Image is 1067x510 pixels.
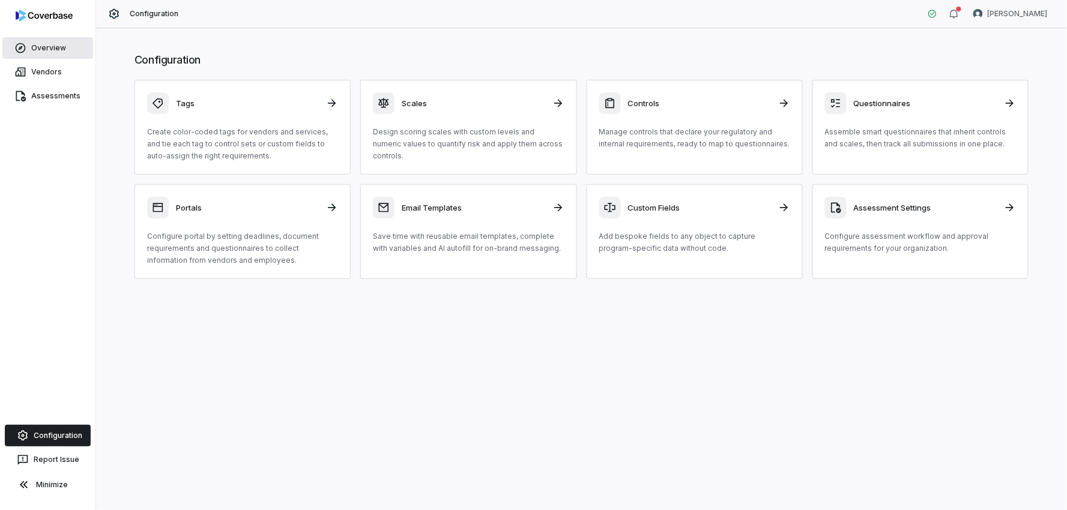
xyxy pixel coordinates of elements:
[147,230,338,266] p: Configure portal by setting deadlines, document requirements and questionnaires to collect inform...
[628,98,771,109] h3: Controls
[966,5,1055,23] button: Arun Muthu avatar[PERSON_NAME]
[402,98,545,109] h3: Scales
[973,9,983,19] img: Arun Muthu avatar
[5,425,91,446] a: Configuration
[587,184,803,279] a: Custom FieldsAdd bespoke fields to any object to capture program-specific data without code.
[854,98,997,109] h3: Questionnaires
[2,37,93,59] a: Overview
[135,184,351,279] a: PortalsConfigure portal by setting deadlines, document requirements and questionnaires to collect...
[130,9,179,19] span: Configuration
[599,230,790,254] p: Add bespoke fields to any object to capture program-specific data without code.
[373,126,564,162] p: Design scoring scales with custom levels and numeric values to quantify risk and apply them acros...
[360,80,576,175] a: ScalesDesign scoring scales with custom levels and numeric values to quantify risk and apply them...
[628,202,771,213] h3: Custom Fields
[812,184,1029,279] a: Assessment SettingsConfigure assessment workflow and approval requirements for your organization.
[5,473,91,497] button: Minimize
[587,80,803,175] a: ControlsManage controls that declare your regulatory and internal requirements, ready to map to q...
[147,126,338,162] p: Create color-coded tags for vendors and services, and tie each tag to control sets or custom fiel...
[812,80,1029,175] a: QuestionnairesAssemble smart questionnaires that inherit controls and scales, then track all subm...
[825,126,1016,150] p: Assemble smart questionnaires that inherit controls and scales, then track all submissions in one...
[16,10,73,22] img: logo-D7KZi-bG.svg
[373,230,564,254] p: Save time with reusable email templates, complete with variables and AI autofill for on-brand mes...
[360,184,576,279] a: Email TemplatesSave time with reusable email templates, complete with variables and AI autofill f...
[176,202,319,213] h3: Portals
[854,202,997,213] h3: Assessment Settings
[135,80,351,175] a: TagsCreate color-coded tags for vendors and services, and tie each tag to control sets or custom ...
[135,52,1029,68] h1: Configuration
[5,449,91,470] button: Report Issue
[599,126,790,150] p: Manage controls that declare your regulatory and internal requirements, ready to map to questionn...
[2,61,93,83] a: Vendors
[988,9,1048,19] span: [PERSON_NAME]
[825,230,1016,254] p: Configure assessment workflow and approval requirements for your organization.
[2,85,93,107] a: Assessments
[402,202,545,213] h3: Email Templates
[176,98,319,109] h3: Tags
